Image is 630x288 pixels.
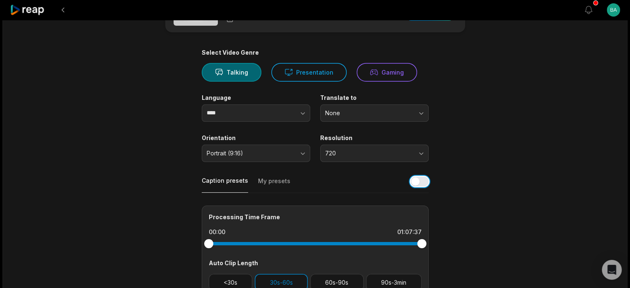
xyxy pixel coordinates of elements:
span: Portrait (9:16) [207,150,294,157]
button: None [320,104,429,122]
div: Processing Time Frame [209,213,422,221]
span: 720 [325,150,412,157]
span: None [325,109,412,117]
div: Select Video Genre [202,49,429,56]
button: Presentation [271,63,347,82]
div: 01:07:37 [397,228,422,236]
button: My presets [258,177,290,193]
button: Talking [202,63,261,82]
label: Translate to [320,94,429,102]
label: Language [202,94,310,102]
div: Auto Clip Length [209,259,422,267]
button: Caption presets [202,177,248,193]
button: Portrait (9:16) [202,145,310,162]
label: Orientation [202,134,310,142]
div: Open Intercom Messenger [602,260,622,280]
button: 720 [320,145,429,162]
label: Resolution [320,134,429,142]
div: 00:00 [209,228,225,236]
button: Gaming [357,63,417,82]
